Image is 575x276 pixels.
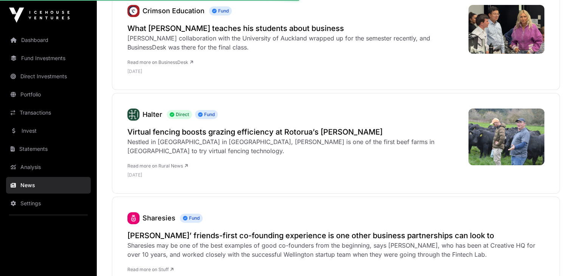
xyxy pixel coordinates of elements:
span: Fund [180,214,203,223]
a: Crimson Education [127,5,139,17]
a: Portfolio [6,86,91,103]
img: Halter-Favicon.svg [127,109,139,121]
a: Crimson Education [143,7,205,15]
a: Transactions [6,104,91,121]
a: Dashboard [6,32,91,48]
span: Direct [167,110,192,119]
img: 59f94eba003c481c69c20ccded13f243_XL.jpg [468,109,544,165]
a: Read more on Rural News [127,163,188,169]
a: Read more on BusinessDesk [127,59,193,65]
a: [PERSON_NAME]’ friends-first co-founding experience is one other business partnerships can look to [127,230,544,241]
a: Sharesies [143,214,175,222]
span: Fund [209,6,232,16]
a: Halter [127,109,139,121]
img: beaton-mowbray-fz.jpg [468,5,544,54]
a: Sharesies [127,212,139,224]
img: unnamed.jpg [127,5,139,17]
a: What [PERSON_NAME] teaches his students about business [127,23,461,34]
span: Fund [195,110,218,119]
a: Settings [6,195,91,212]
p: [DATE] [127,68,461,74]
iframe: Chat Widget [537,240,575,276]
a: Read more on Stuff [127,267,174,272]
a: Direct Investments [6,68,91,85]
a: Virtual fencing boosts grazing efficiency at Rotorua’s [PERSON_NAME] [127,127,461,137]
a: Statements [6,141,91,157]
img: Icehouse Ventures Logo [9,8,70,23]
div: Nestled in [GEOGRAPHIC_DATA] in [GEOGRAPHIC_DATA], [PERSON_NAME] is one of the first beef farms i... [127,137,461,155]
a: Analysis [6,159,91,175]
a: Halter [143,110,162,118]
a: News [6,177,91,194]
a: Invest [6,122,91,139]
a: Fund Investments [6,50,91,67]
div: Sharesies may be one of the best examples of good co-founders from the beginning, says [PERSON_NA... [127,241,544,259]
p: [DATE] [127,172,461,178]
div: [PERSON_NAME] collaboration with the University of Auckland wrapped up for the semester recently,... [127,34,461,52]
img: sharesies_logo.jpeg [127,212,139,224]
